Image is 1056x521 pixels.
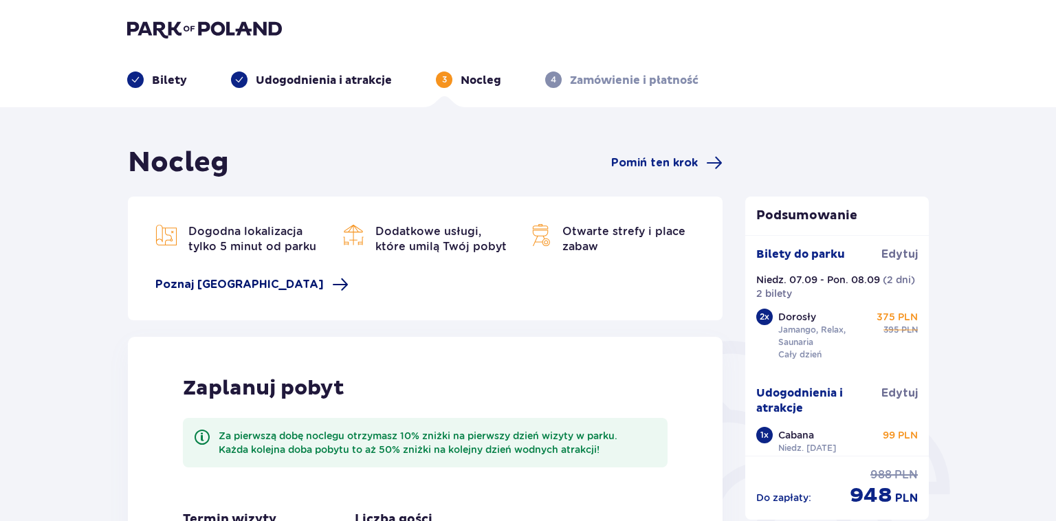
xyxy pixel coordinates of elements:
[877,310,918,324] p: 375 PLN
[881,247,918,262] a: Edytuj
[901,324,918,336] p: PLN
[461,73,501,88] p: Nocleg
[188,225,316,253] span: Dogodna lokalizacja tylko 5 minut od parku
[127,19,282,38] img: Park of Poland logo
[870,467,892,483] p: 988
[155,224,177,246] img: Map Icon
[756,491,811,505] p: Do zapłaty :
[850,483,892,509] p: 948
[883,324,899,336] p: 395
[611,155,698,170] span: Pomiń ten krok
[778,324,873,348] p: Jamango, Relax, Saunaria
[128,146,229,180] h1: Nocleg
[155,276,349,293] a: Poznaj [GEOGRAPHIC_DATA]
[883,428,918,442] p: 99 PLN
[219,429,657,456] div: Za pierwszą dobę noclegu otrzymasz 10% zniżki na pierwszy dzień wizyty w parku. Każda kolejna dob...
[256,73,392,88] p: Udogodnienia i atrakcje
[895,491,918,506] p: PLN
[529,224,551,246] img: Map Icon
[611,155,723,171] a: Pomiń ten krok
[778,442,836,454] p: Niedz. [DATE]
[562,225,685,253] span: Otwarte strefy i place zabaw
[756,273,880,287] p: Niedz. 07.09 - Pon. 08.09
[756,427,773,443] div: 1 x
[756,309,773,325] div: 2 x
[881,386,918,401] a: Edytuj
[778,348,822,361] p: Cały dzień
[756,386,882,416] p: Udogodnienia i atrakcje
[183,375,344,401] p: Zaplanuj pobyt
[778,310,816,324] p: Dorosły
[756,287,792,300] p: 2 bilety
[551,74,556,86] p: 4
[745,208,929,224] p: Podsumowanie
[894,467,918,483] p: PLN
[375,225,507,253] span: Dodatkowe usługi, które umilą Twój pobyt
[152,73,187,88] p: Bilety
[883,273,915,287] p: ( 2 dni )
[442,74,447,86] p: 3
[570,73,698,88] p: Zamówienie i płatność
[778,428,814,442] p: Cabana
[155,277,324,292] span: Poznaj [GEOGRAPHIC_DATA]
[342,224,364,246] img: Bar Icon
[756,247,845,262] p: Bilety do parku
